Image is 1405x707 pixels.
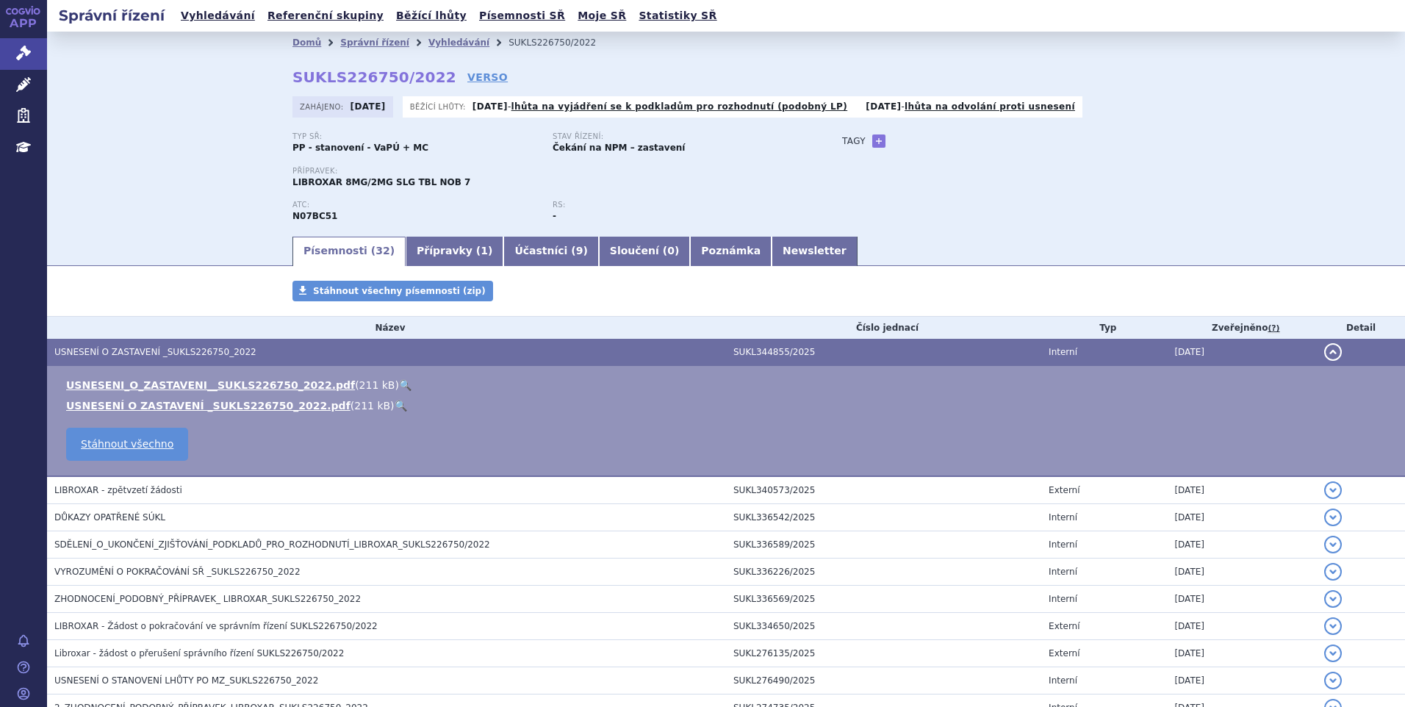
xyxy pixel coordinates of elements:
td: SUKL336226/2025 [726,559,1041,586]
strong: Čekání na NPM – zastavení [553,143,686,153]
button: detail [1324,617,1342,635]
a: 🔍 [395,400,407,412]
h3: Tagy [842,132,866,150]
a: USNESENÍ O ZASTAVENÍ _SUKLS226750_2022.pdf [66,400,351,412]
p: Typ SŘ: [292,132,538,141]
a: Newsletter [772,237,858,266]
td: [DATE] [1167,504,1317,531]
p: RS: [553,201,798,209]
th: Číslo jednací [726,317,1041,339]
span: Interní [1049,539,1077,550]
td: SUKL344855/2025 [726,339,1041,366]
td: SUKL334650/2025 [726,613,1041,640]
li: ( ) [66,398,1390,413]
a: Běžící lhůty [392,6,471,26]
span: 32 [375,245,389,256]
th: Typ [1041,317,1167,339]
span: SDĚLENÍ_O_UKONČENÍ_ZJIŠŤOVÁNÍ_PODKLADŮ_PRO_ROZHODNUTÍ_LIBROXAR_SUKLS226750/2022 [54,539,490,550]
button: detail [1324,645,1342,662]
a: Statistiky SŘ [634,6,721,26]
td: [DATE] [1167,476,1317,504]
span: Stáhnout všechny písemnosti (zip) [313,286,486,296]
td: SUKL336542/2025 [726,504,1041,531]
li: ( ) [66,378,1390,392]
span: VYROZUMĚNÍ O POKRAČOVÁNÍ SŘ _SUKLS226750_2022 [54,567,301,577]
a: Poznámka [690,237,772,266]
a: Stáhnout všechny písemnosti (zip) [292,281,493,301]
strong: [DATE] [866,101,901,112]
a: lhůta na odvolání proti usnesení [905,101,1075,112]
td: [DATE] [1167,667,1317,695]
p: - [472,101,847,112]
span: ZHODNOCENÍ_PODOBNÝ_PŘÍPRAVEK_ LIBROXAR_SUKLS226750_2022 [54,594,361,604]
td: SUKL276135/2025 [726,640,1041,667]
abbr: (?) [1268,323,1279,334]
h2: Správní řízení [47,5,176,26]
a: lhůta na vyjádření se k podkladům pro rozhodnutí (podobný LP) [511,101,848,112]
a: Správní řízení [340,37,409,48]
span: 9 [576,245,583,256]
td: SUKL336589/2025 [726,531,1041,559]
span: Interní [1049,347,1077,357]
strong: SUKLS226750/2022 [292,68,456,86]
span: 211 kB [359,379,395,391]
p: ATC: [292,201,538,209]
th: Název [47,317,726,339]
span: DŮKAZY OPATŘENÉ SÚKL [54,512,165,523]
a: + [872,134,885,148]
a: Stáhnout všechno [66,428,188,461]
span: LIBROXAR - zpětvzetí žádosti [54,485,182,495]
p: Přípravek: [292,167,813,176]
a: Vyhledávání [176,6,259,26]
span: Externí [1049,621,1079,631]
span: Zahájeno: [300,101,346,112]
strong: [DATE] [472,101,508,112]
span: Interní [1049,594,1077,604]
a: Přípravky (1) [406,237,503,266]
span: Externí [1049,648,1079,658]
th: Detail [1317,317,1405,339]
strong: [DATE] [351,101,386,112]
strong: BUPRENORFIN, KOMBINACE [292,211,337,221]
span: 1 [481,245,488,256]
button: detail [1324,563,1342,581]
li: SUKLS226750/2022 [509,32,615,54]
button: detail [1324,343,1342,361]
span: LIBROXAR 8MG/2MG SLG TBL NOB 7 [292,177,470,187]
button: detail [1324,672,1342,689]
button: detail [1324,590,1342,608]
span: USNESENÍ O STANOVENÍ LHŮTY PO MZ_SUKLS226750_2022 [54,675,318,686]
a: USNESENI_O_ZASTAVENI__SUKLS226750_2022.pdf [66,379,355,391]
a: Referenční skupiny [263,6,388,26]
strong: - [553,211,556,221]
td: [DATE] [1167,531,1317,559]
td: [DATE] [1167,640,1317,667]
a: Písemnosti SŘ [475,6,569,26]
button: detail [1324,509,1342,526]
a: Účastníci (9) [503,237,598,266]
td: SUKL336569/2025 [726,586,1041,613]
span: Interní [1049,512,1077,523]
span: Interní [1049,567,1077,577]
p: Stav řízení: [553,132,798,141]
span: Externí [1049,485,1079,495]
span: USNESENÍ O ZASTAVENÍ _SUKLS226750_2022 [54,347,256,357]
span: 0 [667,245,675,256]
td: [DATE] [1167,559,1317,586]
button: detail [1324,481,1342,499]
td: [DATE] [1167,613,1317,640]
td: SUKL340573/2025 [726,476,1041,504]
td: [DATE] [1167,586,1317,613]
a: Sloučení (0) [599,237,690,266]
a: VERSO [467,70,508,85]
button: detail [1324,536,1342,553]
a: Vyhledávání [428,37,489,48]
span: Běžící lhůty: [410,101,469,112]
a: 🔍 [399,379,412,391]
span: Libroxar - žádost o přerušení správního řízení SUKLS226750/2022 [54,648,344,658]
p: - [866,101,1075,112]
span: 211 kB [354,400,390,412]
td: SUKL276490/2025 [726,667,1041,695]
a: Moje SŘ [573,6,630,26]
a: Domů [292,37,321,48]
